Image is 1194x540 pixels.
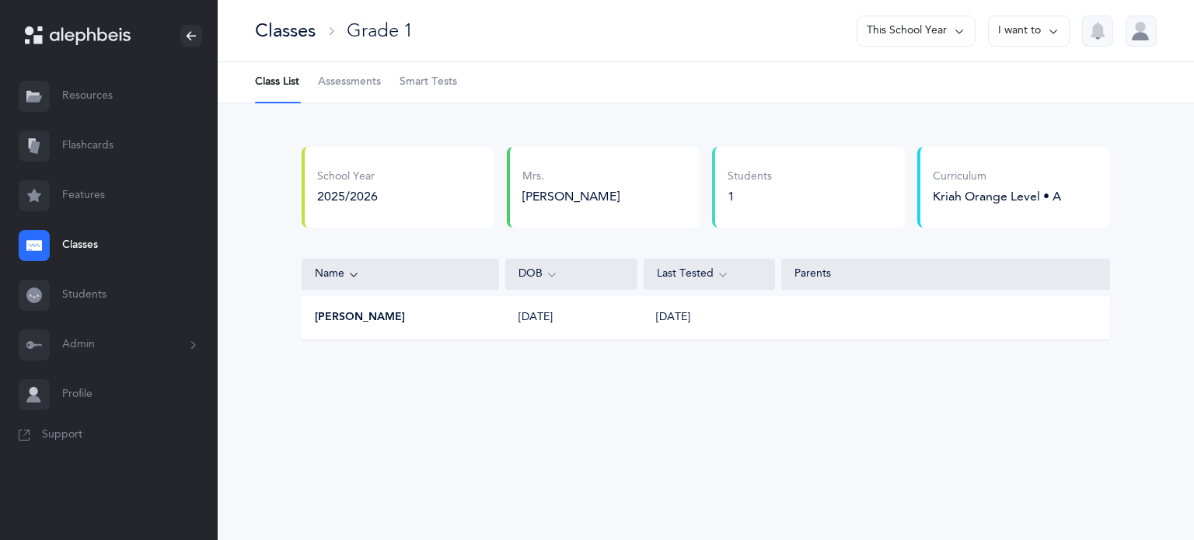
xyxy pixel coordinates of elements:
span: Support [42,427,82,443]
div: [DATE] [506,310,637,326]
div: Last Tested [657,266,763,283]
button: [PERSON_NAME] [315,310,405,326]
div: [PERSON_NAME] [522,188,687,205]
div: Grade 1 [347,18,413,44]
button: I want to [988,16,1070,47]
div: 2025/2026 [317,188,378,205]
span: [DATE] [656,310,690,326]
iframe: Drift Widget Chat Controller [1116,462,1175,521]
button: This School Year [857,16,976,47]
div: Mrs. [522,169,687,185]
div: Kriah Orange Level • A [933,188,1061,205]
div: Parents [794,267,1097,282]
div: Students [728,169,772,185]
span: Smart Tests [400,75,457,90]
div: Name [315,266,486,283]
span: Assessments [318,75,381,90]
div: DOB [518,266,624,283]
div: 1 [728,188,772,205]
div: Classes [255,18,316,44]
div: Curriculum [933,169,1061,185]
div: School Year [317,169,378,185]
